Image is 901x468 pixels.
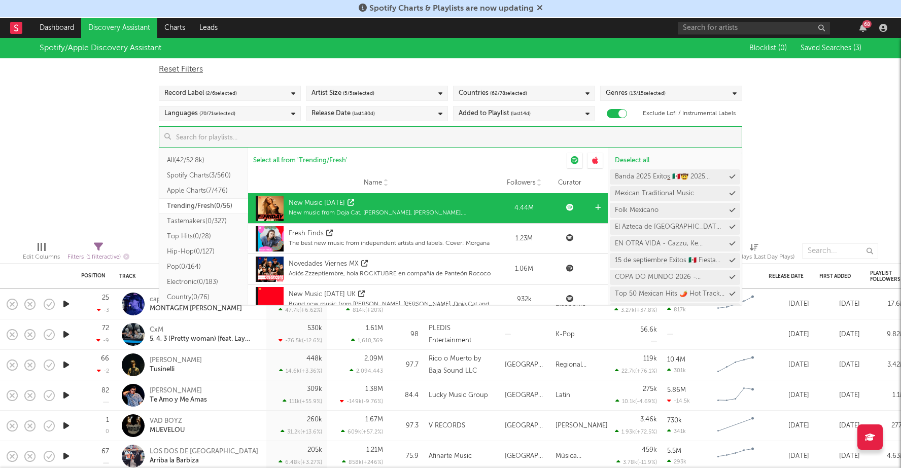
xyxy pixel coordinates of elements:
[364,179,382,187] span: Name
[150,356,202,374] a: [PERSON_NAME]Tusinelli
[769,420,809,432] div: [DATE]
[366,325,383,332] div: 1.61M
[306,355,322,362] div: 448k
[614,307,657,313] div: 3.27k ( +37.8 % )
[279,459,322,465] div: 6.48k ( +3.27 % )
[640,416,657,423] div: 3.46k
[556,359,596,371] div: Regional Mexican
[150,395,207,405] div: Te Amo y Me Amas
[802,243,878,259] input: Search...
[643,355,657,362] div: 119k
[504,264,544,274] div: 1.06M
[150,365,202,374] div: Tusinelli
[307,416,322,423] div: 260k
[610,220,740,235] button: El Azteca de [GEOGRAPHIC_DATA] en el Palladium | Dance With the Devil | [PERSON_NAME] | [GEOGRAPH...
[150,447,258,465] a: LOS DOS DE [GEOGRAPHIC_DATA]Arriba la Barbiza
[307,447,322,453] div: 205k
[289,198,345,208] div: New Music [DATE]
[667,367,686,374] div: 301k
[307,386,322,392] div: 309k
[81,18,157,38] a: Discovery Assistant
[819,420,860,432] div: [DATE]
[610,286,740,302] button: Top 50 Mexican Hits 🌶️ Hot Tracks in [GEOGRAPHIC_DATA]
[281,428,322,435] div: 31.2k ( +13.6 % )
[610,203,740,218] button: Folk Mexicano
[769,389,809,402] div: [DATE]
[159,153,248,168] button: All(42/52.8k)
[150,386,207,395] div: [PERSON_NAME]
[159,183,248,198] button: Apple Charts(7/476)
[164,107,235,120] div: Languages
[870,270,900,282] div: Playlist Followers
[150,295,242,304] div: cape
[159,213,248,229] button: Tastemakers(0/327)
[615,190,694,197] a: Mexican Traditional Music
[606,87,666,99] div: Genres
[769,329,809,341] div: [DATE]
[615,240,725,247] div: EN OTRA VIDA - Cazzu, Ke Personajes, Emanero (En Vivo / [GEOGRAPHIC_DATA] 2024) (Versión Cuarteto)
[429,420,465,432] div: V RECORDS
[159,229,248,244] button: Top Hits(0/28)
[667,356,685,363] div: 10.4M
[640,327,657,333] div: 56.6k
[150,304,242,313] div: MONTAGEM [PERSON_NAME]
[643,386,657,392] div: 275k
[511,107,531,120] span: (last 14 d)
[150,417,185,426] div: VAD BOYZ
[150,426,185,435] div: MUEVELOU
[801,45,861,52] span: Saved Searches
[504,203,544,213] div: 4.44M
[769,450,809,462] div: [DATE]
[769,273,804,279] div: Release Date
[778,45,787,52] span: ( 0 )
[289,208,499,218] div: New music from Doja Cat, [PERSON_NAME], [PERSON_NAME], [PERSON_NAME], [PERSON_NAME], and more!
[537,5,543,13] span: Dismiss
[171,127,742,147] input: Search for playlists...
[23,251,60,263] div: Edit Columns
[289,300,499,309] div: Brand new music from [PERSON_NAME], [PERSON_NAME], Doja Cat and more!
[364,355,383,362] div: 2.09M
[101,448,109,455] div: 67
[615,207,659,213] div: Folk Mexicano
[253,157,348,164] span: Select all from ' Trending/Fresh '
[429,322,495,347] div: PLEDIS Entertainment
[102,295,109,301] div: 25
[342,459,383,465] div: 858k ( +246 % )
[159,259,248,274] button: Pop(0/164)
[159,168,248,183] button: Spotify Charts(3/560)
[102,325,109,332] div: 72
[343,87,374,99] span: ( 5 / 5 selected)
[289,290,356,300] div: New Music [DATE] UK
[67,251,129,264] div: Filters
[150,326,259,335] div: CxM
[311,107,375,120] div: Release Date
[615,368,657,374] div: 22.7k ( +76.1 % )
[366,447,383,453] div: 1.21M
[150,386,207,405] a: [PERSON_NAME]Te Amo y Me Amas
[615,173,725,180] a: Banda 2025 Éxitos 🇲🇽🤠 2025 Bandas lo mejor🤠 Banda Mix 2025 🤠 Regional [GEOGRAPHIC_DATA], Norteño,...
[629,87,666,99] span: ( 13 / 15 selected)
[101,355,109,362] div: 66
[289,239,490,248] div: The best new music from independent artists and labels. Cover: Morgana
[556,420,608,432] div: [PERSON_NAME]
[610,169,740,185] button: Banda 2025 Éxitos 🇲🇽🤠 2025 Bandas lo mejor🤠 Banda Mix 2025 🤠 Regional [GEOGRAPHIC_DATA], Norteño,...
[340,398,383,405] div: -149k ( -9.76 % )
[393,389,419,402] div: 84.4
[101,387,109,394] div: 82
[616,459,657,465] div: 3.78k ( -11.9 % )
[615,224,725,230] a: El Azteca de [GEOGRAPHIC_DATA] en el Palladium | Dance With the Devil | [PERSON_NAME] | [GEOGRAPH...
[615,398,657,405] div: 10.1k ( -4.69 % )
[615,291,725,297] a: Top 50 Mexican Hits 🌶️ Hot Tracks in [GEOGRAPHIC_DATA]
[369,5,534,13] span: Spotify Charts & Playlists are now updating
[490,87,527,99] span: ( 62 / 78 selected)
[507,179,536,187] span: Followers
[714,251,794,263] div: Last Day Plays (Last Day Plays)
[159,244,248,259] button: Hip-Hop(0/127)
[615,257,725,264] a: 15 de septiembre Éxitos 🇲🇽 Fiesta Mexicana 2025 🇲🇽 Viva México 🇲🇽 Noche Mexicana 2025 🇲🇽 Mes Patr...
[769,359,809,371] div: [DATE]
[819,329,860,341] div: [DATE]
